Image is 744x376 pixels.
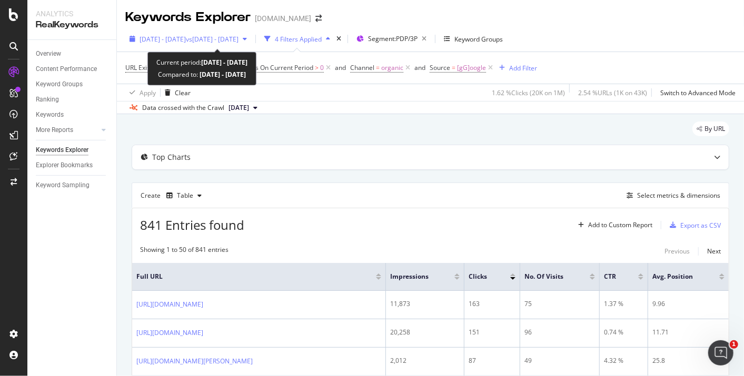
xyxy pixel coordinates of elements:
span: organic [381,60,403,75]
div: Export as CSV [680,221,721,230]
span: = [452,63,455,72]
div: 9.96 [652,299,725,309]
span: URL Exists on Crawl [125,63,183,72]
div: 2,012 [390,356,460,365]
div: arrow-right-arrow-left [315,15,322,22]
div: 163 [469,299,515,309]
div: Data crossed with the Crawl [142,103,224,113]
span: Source [430,63,450,72]
div: legacy label [692,121,729,136]
button: [DATE] [224,101,262,114]
div: Ranking [36,94,59,105]
span: No. of Visits On Current Period [224,63,313,72]
a: Explorer Bookmarks [36,160,109,171]
span: Full URL [136,272,360,281]
span: 2025 Jul. 27th [229,103,249,113]
div: Table [177,192,193,199]
span: Impressions [390,272,439,281]
span: No. of Visits [524,272,574,281]
a: [URL][DOMAIN_NAME][PERSON_NAME] [136,356,253,367]
a: Keywords [36,109,109,120]
b: [DATE] - [DATE] [201,58,247,67]
button: Export as CSV [666,217,721,233]
button: Segment:PDP/3P [352,31,431,47]
div: Clear [175,88,191,97]
iframe: Intercom live chat [708,340,733,365]
div: 11.71 [652,328,725,337]
button: Switch to Advanced Mode [656,84,736,101]
a: Keywords Explorer [36,145,109,156]
a: Content Performance [36,64,109,75]
b: [DATE] - [DATE] [198,70,246,79]
a: [URL][DOMAIN_NAME] [136,328,203,338]
div: 0.74 % [604,328,643,337]
div: times [334,34,343,44]
div: and [335,63,346,72]
button: Add Filter [495,62,537,74]
div: Current period: [156,57,247,69]
button: 4 Filters Applied [260,31,334,47]
span: Segment: PDP/3P [368,34,418,43]
div: Keywords [36,109,64,120]
div: Keyword Groups [454,35,503,44]
div: 87 [469,356,515,365]
div: Keywords Explorer [125,8,251,26]
div: Content Performance [36,64,97,75]
button: Keyword Groups [440,31,507,47]
button: Add to Custom Report [574,217,652,233]
div: 151 [469,328,515,337]
div: Switch to Advanced Mode [660,88,736,97]
div: Compared to: [158,69,246,81]
div: Keyword Groups [36,79,83,90]
div: 20,258 [390,328,460,337]
div: Create [141,187,206,204]
span: By URL [705,126,725,132]
div: and [414,63,425,72]
span: vs [DATE] - [DATE] [186,35,239,44]
div: Apply [140,88,156,97]
span: CTR [604,272,622,281]
button: Previous [664,245,690,258]
span: 841 Entries found [140,216,244,233]
button: Clear [161,84,191,101]
div: More Reports [36,125,73,136]
button: Apply [125,84,156,101]
span: = [376,63,380,72]
button: [DATE] - [DATE]vs[DATE] - [DATE] [125,31,251,47]
div: 4.32 % [604,356,643,365]
div: 1.37 % [604,299,643,309]
div: 25.8 [652,356,725,365]
a: [URL][DOMAIN_NAME] [136,299,203,310]
span: [DATE] - [DATE] [140,35,186,44]
a: Keyword Sampling [36,180,109,191]
div: 75 [524,299,595,309]
div: Previous [664,247,690,256]
button: Table [162,187,206,204]
div: 4 Filters Applied [275,35,322,44]
span: Clicks [469,272,494,281]
div: 1.62 % Clicks ( 20K on 1M ) [492,88,565,97]
div: Add to Custom Report [588,222,652,228]
a: Ranking [36,94,109,105]
span: [gG]oogle [457,60,486,75]
div: 11,873 [390,299,460,309]
span: 1 [730,340,738,349]
a: More Reports [36,125,98,136]
div: [DOMAIN_NAME] [255,13,311,24]
div: Top Charts [152,152,191,162]
div: Showing 1 to 50 of 841 entries [140,245,229,258]
div: 96 [524,328,595,337]
div: Keyword Sampling [36,180,90,191]
button: and [335,63,346,73]
a: Keyword Groups [36,79,109,90]
div: RealKeywords [36,19,108,31]
div: Next [707,247,721,256]
span: > [315,63,319,72]
a: Overview [36,48,109,59]
div: Analytics [36,8,108,19]
span: Avg. Position [652,272,703,281]
div: Select metrics & dimensions [637,191,720,200]
div: Explorer Bookmarks [36,160,93,171]
div: Keywords Explorer [36,145,88,156]
span: 0 [320,60,324,75]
